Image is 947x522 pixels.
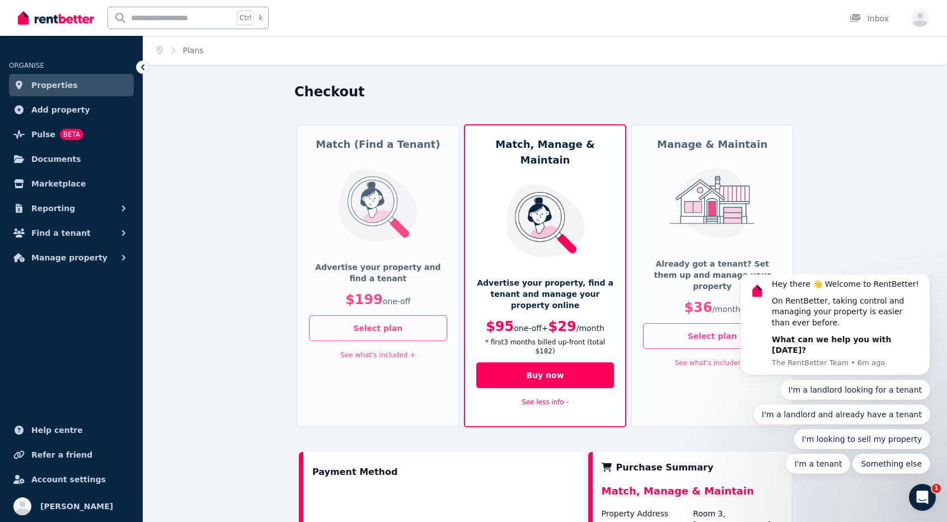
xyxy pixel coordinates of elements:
[17,105,207,199] div: Quick reply options
[9,197,134,220] button: Reporting
[643,323,781,349] button: Select plan
[476,277,615,311] p: Advertise your property, find a tenant and manage your property online
[31,103,90,116] span: Add property
[31,128,55,141] span: Pulse
[643,258,781,292] p: Already got a tenant? Set them up and manage your property
[31,202,75,215] span: Reporting
[259,13,262,22] span: k
[9,419,134,441] a: Help centre
[49,83,199,94] p: Message from The RentBetter Team, sent 6m ago
[345,292,383,307] span: $199
[9,246,134,269] button: Manage property
[57,105,208,125] button: Quick reply: I'm a landlord looking for a tenant
[9,99,134,121] a: Add property
[49,60,168,81] b: What can we help you with [DATE]?
[476,137,615,168] h5: Match, Manage & Maintain
[723,274,947,481] iframe: Intercom notifications message
[9,444,134,466] a: Refer a friend
[312,461,397,483] div: Payment Method
[31,251,107,264] span: Manage property
[49,21,199,54] div: On RentBetter, taking control and managing your property is easier than ever before.
[309,137,447,152] h5: Match (Find a Tenant)
[499,184,592,258] img: Match, Manage & Maintain
[9,123,134,146] a: PulseBETA
[183,45,204,56] span: Plans
[476,362,615,388] button: Buy now
[576,324,604,333] span: / month
[18,10,94,26] img: RentBetter
[712,305,740,314] span: / month
[60,129,83,140] span: BETA
[602,461,782,474] div: Purchase Summary
[675,359,750,367] a: See what's included +
[332,168,424,242] img: Match (Find a Tenant)
[340,351,415,359] a: See what's included +
[666,168,758,239] img: Manage & Maintain
[63,179,127,199] button: Quick reply: I'm a tenant
[909,484,936,511] iframe: Intercom live chat
[9,173,134,195] a: Marketplace
[9,148,134,170] a: Documents
[522,398,569,406] a: See less info -
[548,319,576,334] span: $29
[383,297,411,306] span: one-off
[25,7,43,25] img: Profile image for The RentBetter Team
[309,315,447,341] button: Select plan
[31,448,92,462] span: Refer a friend
[40,500,113,513] span: [PERSON_NAME]
[31,78,78,92] span: Properties
[514,324,542,333] span: one-off
[932,484,941,493] span: 1
[237,11,254,25] span: Ctrl
[9,468,134,491] a: Account settings
[294,83,365,101] h1: Checkout
[31,226,91,240] span: Find a tenant
[9,74,134,96] a: Properties
[129,179,207,199] button: Quick reply: Something else
[31,177,86,190] span: Marketplace
[31,152,81,166] span: Documents
[71,155,207,175] button: Quick reply: I'm looking to sell my property
[309,262,447,284] p: Advertise your property and find a tenant
[476,338,615,356] p: * first 3 month s billed up-front (total $182 )
[143,36,217,65] nav: Breadcrumb
[643,137,781,152] h5: Manage & Maintain
[49,4,199,16] div: Hey there 👋 Welcome to RentBetter!
[486,319,514,334] span: $95
[31,423,83,437] span: Help centre
[49,4,199,82] div: Message content
[9,222,134,244] button: Find a tenant
[31,473,106,486] span: Account settings
[850,13,889,24] div: Inbox
[602,483,782,508] div: Match, Manage & Maintain
[9,62,44,69] span: ORGANISE
[685,300,712,315] span: $36
[542,324,548,333] span: +
[30,130,207,150] button: Quick reply: I'm a landlord and already have a tenant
